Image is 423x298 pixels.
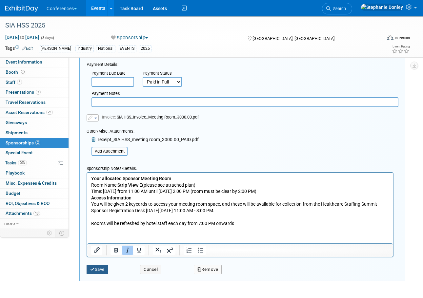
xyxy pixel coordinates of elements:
span: [GEOGRAPHIC_DATA], [GEOGRAPHIC_DATA] [252,36,334,41]
a: Tasks20% [0,158,69,168]
a: Search [322,3,352,14]
div: SIA HSS 2025 [3,20,375,31]
a: more [0,219,69,229]
span: Booth not reserved yet [20,69,26,74]
span: Booth [6,69,26,75]
a: Attachments10 [0,209,69,218]
div: In-Person [394,35,410,40]
span: 3 [36,90,41,95]
button: Insert/edit link [91,246,102,255]
span: Attachments [6,211,40,216]
button: Italic [122,246,133,255]
span: ROI, Objectives & ROO [6,201,50,206]
a: Sponsorships2 [0,138,69,148]
span: to [19,35,25,40]
a: Playbook [0,168,69,178]
span: 23 [46,110,53,115]
span: Budget [6,191,20,196]
button: Bold [111,246,122,255]
div: Payment Status [143,70,187,77]
td: Toggle Event Tabs [55,229,69,237]
div: Payment Notes [91,91,398,97]
div: Event Format [351,34,410,44]
a: Giveaways [0,118,69,128]
span: Giveaways [6,120,27,125]
span: Staff [6,80,22,85]
button: Bullet list [195,246,206,255]
a: Special Event [0,148,69,158]
span: Playbook [6,170,25,176]
div: Sponsorship Notes/Details: [87,163,393,172]
span: 10 [33,211,40,216]
a: Edit [22,46,33,51]
span: Asset Reservations [6,110,53,115]
span: Sponsorships [6,140,40,145]
span: 5 [17,80,22,84]
div: EVENTS [118,45,136,52]
a: Staff5 [0,78,69,87]
span: Misc. Expenses & Credits [6,180,57,186]
button: Sponsorship [109,34,151,41]
span: Tasks [5,160,27,165]
img: Stephanie Donley [361,4,403,11]
a: Misc. Expenses & Credits [0,178,69,188]
a: Shipments [0,128,69,138]
a: Presentations3 [0,87,69,97]
img: ExhibitDay [5,6,38,12]
div: Payment Due Date [91,70,133,77]
div: Event Rating [392,45,410,48]
span: Event Information [6,59,42,65]
span: Presentations [6,89,41,95]
span: more [4,221,15,226]
a: Asset Reservations23 [0,108,69,118]
div: National [96,45,115,52]
a: Travel Reservations [0,98,69,107]
span: Search [331,6,346,11]
a: Budget [0,189,69,198]
button: Subscript [153,246,164,255]
span: SIA HSS_Invoice_Meeting Room_3000.00.pdf [102,115,199,120]
a: Booth [0,67,69,77]
span: 20% [18,160,27,165]
button: Underline [133,246,145,255]
span: [DATE] [DATE] [5,34,39,40]
span: Invoice: [102,115,117,120]
td: Tags [5,45,33,52]
a: ROI, Objectives & ROO [0,199,69,209]
div: Other/Misc. Attachments: [87,128,199,136]
span: Shipments [6,130,28,135]
iframe: Rich Text Area [87,173,393,243]
span: Travel Reservations [6,100,46,105]
td: Personalize Event Tab Strip [44,229,55,237]
span: 2 [35,140,40,145]
button: Cancel [140,265,161,274]
span: Special Event [6,150,33,155]
div: 2025 [139,45,152,52]
span: (3 days) [40,36,54,40]
button: Save [87,265,108,274]
div: [PERSON_NAME] [39,45,73,52]
button: Superscript [164,246,175,255]
div: Payment Details: [87,58,398,68]
img: Format-Inperson.png [387,35,393,40]
div: Industry [75,45,94,52]
button: Remove [194,265,222,274]
a: Event Information [0,57,69,67]
span: receipt_SIA HSS_meeting room_3000.00_PAID.pdf [98,137,199,142]
button: Numbered list [184,246,195,255]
